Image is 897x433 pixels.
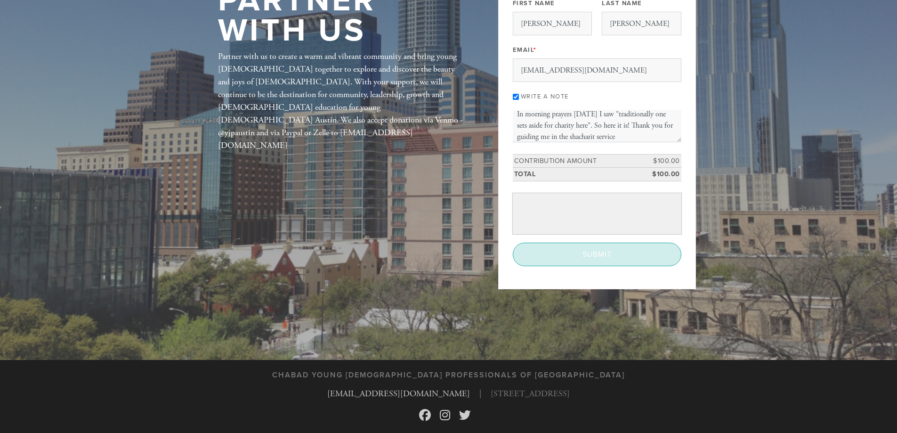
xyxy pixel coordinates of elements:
[513,168,639,181] td: Total
[639,168,681,181] td: $100.00
[513,243,681,266] input: Submit
[218,50,468,152] div: Partner with us to create a warm and vibrant community and bring young [DEMOGRAPHIC_DATA] togethe...
[272,371,625,380] h3: Chabad Young [DEMOGRAPHIC_DATA] Professionals of [GEOGRAPHIC_DATA]
[533,46,537,54] span: This field is required.
[491,387,570,400] span: [STREET_ADDRESS]
[513,46,537,54] label: Email
[521,93,569,100] label: Write a note
[327,388,470,399] a: [EMAIL_ADDRESS][DOMAIN_NAME]
[479,387,481,400] span: |
[639,154,681,168] td: $100.00
[513,154,639,168] td: Contribution Amount
[515,195,679,232] iframe: Secure payment input frame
